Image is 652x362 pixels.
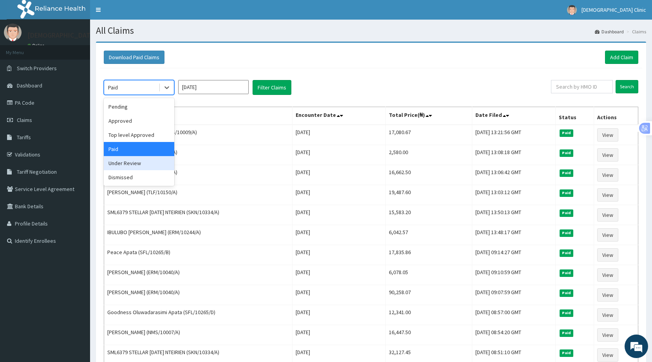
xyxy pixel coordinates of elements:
td: [DATE] 13:21:56 GMT [472,125,556,145]
td: [PERSON_NAME] (TLF/10150/A) [104,165,293,185]
span: Paid [560,209,574,216]
button: Download Paid Claims [104,51,164,64]
div: Top level Approved [104,128,174,142]
a: View [597,308,618,322]
td: 12,341.00 [386,305,472,325]
a: View [597,188,618,202]
span: Paid [560,349,574,357]
td: 17,835.86 [386,245,472,265]
button: Filter Claims [253,80,291,95]
img: d_794563401_company_1708531726252_794563401 [14,39,32,59]
span: Paid [560,269,574,277]
a: Add Claim [605,51,638,64]
div: Pending [104,100,174,114]
td: 90,258.07 [386,285,472,305]
a: View [597,148,618,162]
span: Paid [560,229,574,236]
a: View [597,128,618,142]
td: [DATE] 09:10:59 GMT [472,265,556,285]
td: [DATE] [293,325,386,345]
span: Paid [560,309,574,317]
div: Paid [108,84,118,91]
td: [DATE] [293,205,386,225]
td: [DATE] 13:03:12 GMT [472,185,556,205]
a: View [597,168,618,182]
th: Total Price(₦) [386,107,472,125]
td: [DATE] [293,265,386,285]
td: 6,042.57 [386,225,472,245]
a: View [597,248,618,262]
td: [PERSON_NAME] (ERM/10040/A) [104,285,293,305]
li: Claims [625,28,646,35]
span: Paid [560,289,574,297]
div: Minimize live chat window [128,4,147,23]
a: View [597,288,618,302]
td: Peace Apata (SFL/10265/B) [104,245,293,265]
td: [PERSON_NAME] (TLF/10150/A) [104,185,293,205]
a: View [597,208,618,222]
td: Goodness Oluwadarasimi Apata (SFL/10265/D) [104,305,293,325]
p: [DEMOGRAPHIC_DATA] Clinic [27,32,115,39]
img: User Image [4,24,22,41]
td: 17,080.67 [386,125,472,145]
td: IBULUBO [PERSON_NAME] (ERM/10244/A) [104,225,293,245]
td: 16,447.50 [386,325,472,345]
span: Paid [560,249,574,256]
th: Status [555,107,594,125]
span: Paid [560,189,574,196]
td: 2,580.00 [386,145,472,165]
td: [DATE] [293,245,386,265]
span: Paid [560,129,574,136]
td: [PERSON_NAME] (NMS/10007/A) [104,325,293,345]
input: Search by HMO ID [551,80,613,93]
div: Under Review [104,156,174,170]
a: Dashboard [595,28,624,35]
td: [PERSON_NAME] (ERM/10040/A) [104,265,293,285]
td: [DATE] 13:48:17 GMT [472,225,556,245]
th: Name [104,107,293,125]
span: Switch Providers [17,65,57,72]
span: Tariffs [17,134,31,141]
span: Tariff Negotiation [17,168,57,175]
span: Paid [560,329,574,337]
span: Paid [560,149,574,156]
td: [DATE] 09:14:27 GMT [472,245,556,265]
td: 15,583.20 [386,205,472,225]
span: Paid [560,169,574,176]
td: [DATE] [293,305,386,325]
span: [DEMOGRAPHIC_DATA] Clinic [582,6,646,13]
td: [DATE] [293,125,386,145]
textarea: Type your message and hit 'Enter' [4,214,149,242]
td: SML6379 STELLAR [DATE] NTEIRIEN (SKN/10334/A) [104,205,293,225]
td: 16,662.50 [386,165,472,185]
span: Dashboard [17,82,42,89]
td: [DATE] [293,145,386,165]
div: Dismissed [104,170,174,184]
div: Paid [104,142,174,156]
td: [DATE] 13:08:18 GMT [472,145,556,165]
th: Date Filed [472,107,556,125]
input: Search [616,80,638,93]
td: [DATE] 08:54:20 GMT [472,325,556,345]
h1: All Claims [96,25,646,36]
td: [DATE] [293,285,386,305]
td: [DATE] [293,185,386,205]
td: 6,078.05 [386,265,472,285]
td: [DATE] 09:07:59 GMT [472,285,556,305]
td: [PERSON_NAME] (TLF/10150/A) [104,145,293,165]
th: Encounter Date [293,107,386,125]
td: [DATE] [293,225,386,245]
input: Select Month and Year [178,80,249,94]
span: Claims [17,116,32,124]
a: View [597,348,618,362]
a: View [597,268,618,282]
div: Approved [104,114,174,128]
img: User Image [567,5,577,15]
span: We're online! [45,99,108,178]
td: [DATE] [293,165,386,185]
td: QUEEN [PERSON_NAME] (NMS/10009/A) [104,125,293,145]
a: View [597,328,618,342]
td: 19,487.60 [386,185,472,205]
th: Actions [594,107,638,125]
div: Chat with us now [41,44,132,54]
